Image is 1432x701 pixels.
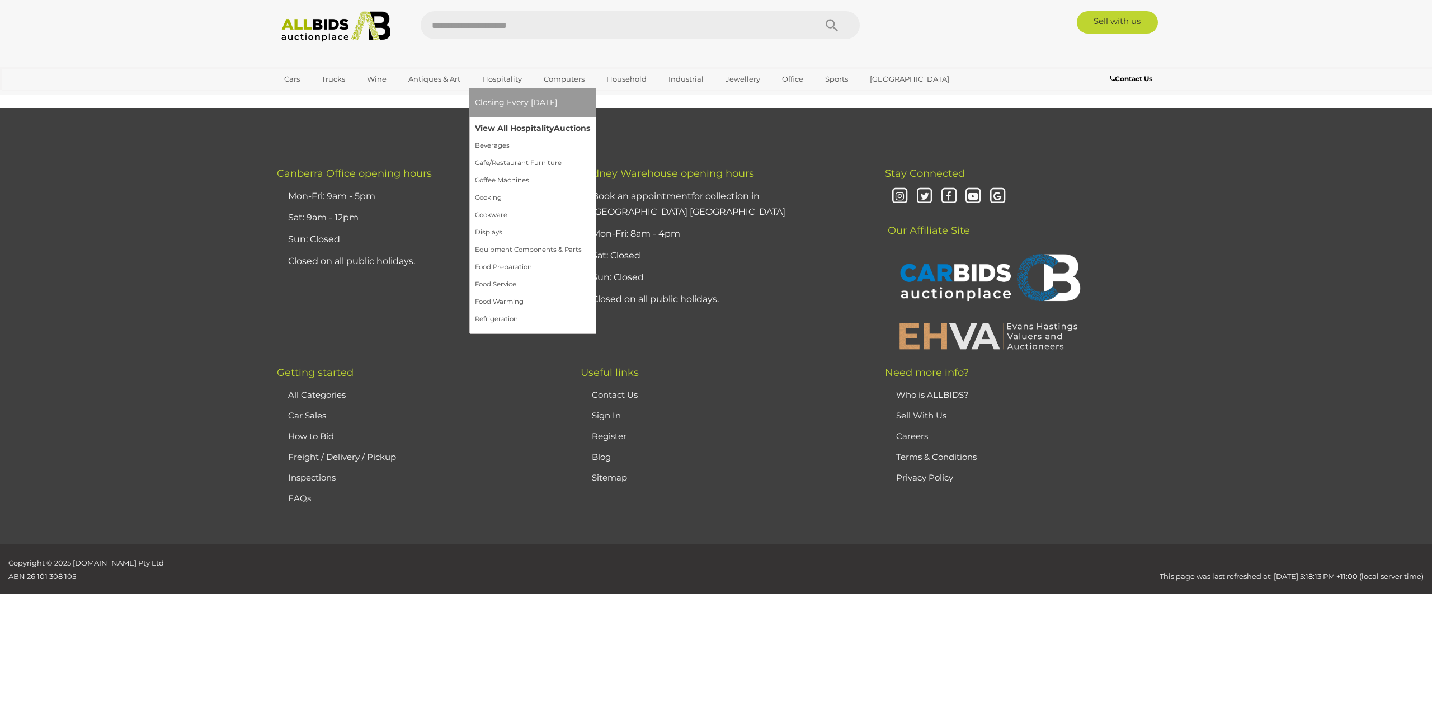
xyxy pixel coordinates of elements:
[896,431,928,441] a: Careers
[358,557,1432,583] div: This page was last refreshed at: [DATE] 5:18:13 PM +11:00 (local server time)
[275,11,397,42] img: Allbids.com.au
[599,70,654,88] a: Household
[1110,73,1155,85] a: Contact Us
[589,267,856,289] li: Sun: Closed
[592,431,626,441] a: Register
[589,245,856,267] li: Sat: Closed
[592,191,785,218] a: Book an appointmentfor collection in [GEOGRAPHIC_DATA] [GEOGRAPHIC_DATA]
[288,431,334,441] a: How to Bid
[581,366,639,379] span: Useful links
[288,472,336,483] a: Inspections
[589,223,856,245] li: Mon-Fri: 8am - 4pm
[285,186,553,208] li: Mon-Fri: 9am - 5pm
[896,410,946,421] a: Sell With Us
[314,70,352,88] a: Trucks
[896,389,969,400] a: Who is ALLBIDS?
[893,321,1084,350] img: EHVA | Evans Hastings Valuers and Auctioneers
[885,366,969,379] span: Need more info?
[401,70,468,88] a: Antiques & Art
[915,187,934,206] i: Twitter
[592,451,611,462] a: Blog
[939,187,959,206] i: Facebook
[288,410,326,421] a: Car Sales
[288,451,396,462] a: Freight / Delivery / Pickup
[885,167,965,180] span: Stay Connected
[592,191,691,201] u: Book an appointment
[661,70,711,88] a: Industrial
[988,187,1007,206] i: Google
[592,410,621,421] a: Sign In
[536,70,592,88] a: Computers
[285,251,553,272] li: Closed on all public holidays.
[891,187,910,206] i: Instagram
[581,167,754,180] span: Sydney Warehouse opening hours
[896,472,953,483] a: Privacy Policy
[893,242,1084,316] img: CARBIDS Auctionplace
[1077,11,1158,34] a: Sell with us
[475,70,529,88] a: Hospitality
[718,70,767,88] a: Jewellery
[589,289,856,310] li: Closed on all public holidays.
[863,70,957,88] a: [GEOGRAPHIC_DATA]
[277,167,432,180] span: Canberra Office opening hours
[285,207,553,229] li: Sat: 9am - 12pm
[592,472,627,483] a: Sitemap
[277,366,354,379] span: Getting started
[1110,74,1152,83] b: Contact Us
[896,451,977,462] a: Terms & Conditions
[277,70,307,88] a: Cars
[285,229,553,251] li: Sun: Closed
[885,208,970,237] span: Our Affiliate Site
[288,493,311,504] a: FAQs
[818,70,855,88] a: Sports
[964,187,983,206] i: Youtube
[804,11,860,39] button: Search
[592,389,638,400] a: Contact Us
[775,70,811,88] a: Office
[360,70,394,88] a: Wine
[288,389,346,400] a: All Categories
